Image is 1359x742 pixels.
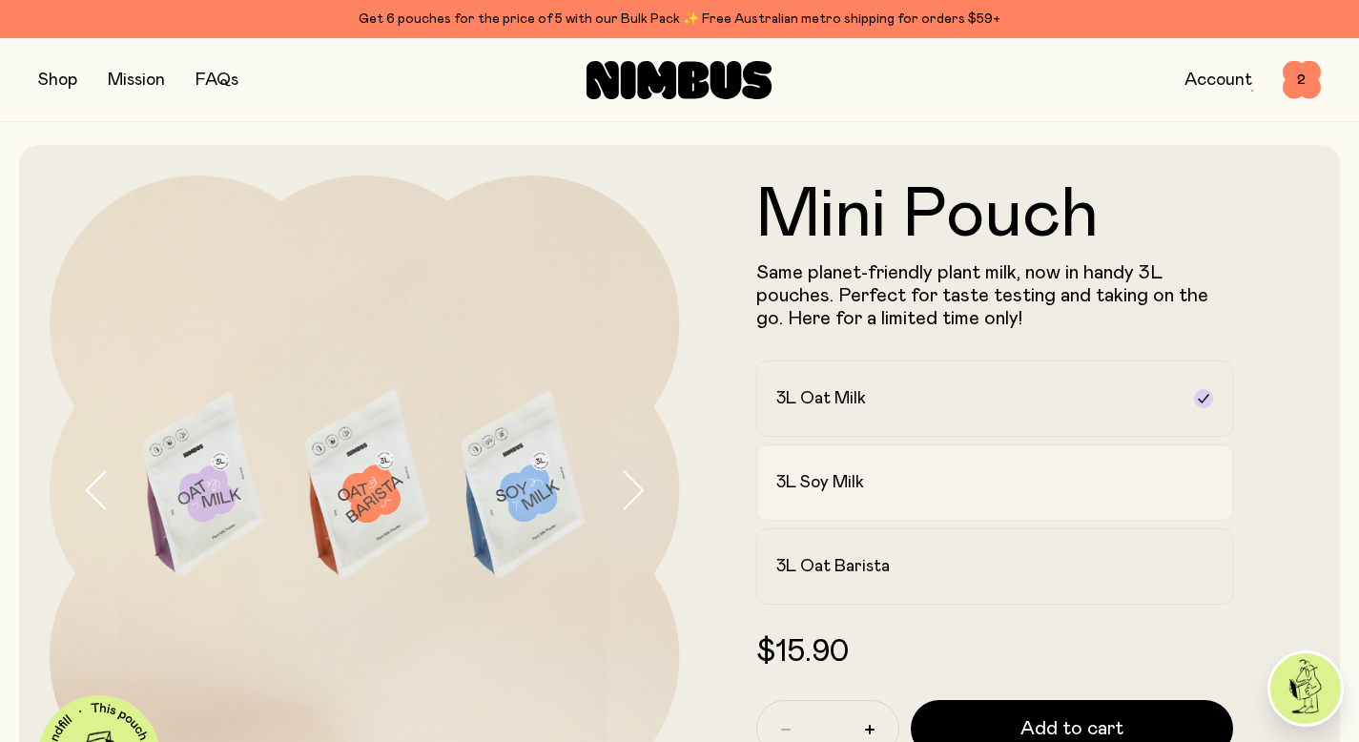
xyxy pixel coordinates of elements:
[108,72,165,89] a: Mission
[756,181,1234,250] h1: Mini Pouch
[196,72,238,89] a: FAQs
[38,8,1321,31] div: Get 6 pouches for the price of 5 with our Bulk Pack ✨ Free Australian metro shipping for orders $59+
[756,637,849,668] span: $15.90
[756,261,1234,330] p: Same planet-friendly plant milk, now in handy 3L pouches. Perfect for taste testing and taking on...
[1283,61,1321,99] button: 2
[776,471,864,494] h2: 3L Soy Milk
[776,555,890,578] h2: 3L Oat Barista
[1020,715,1123,742] span: Add to cart
[776,387,866,410] h2: 3L Oat Milk
[1270,653,1341,724] img: agent
[1184,72,1252,89] a: Account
